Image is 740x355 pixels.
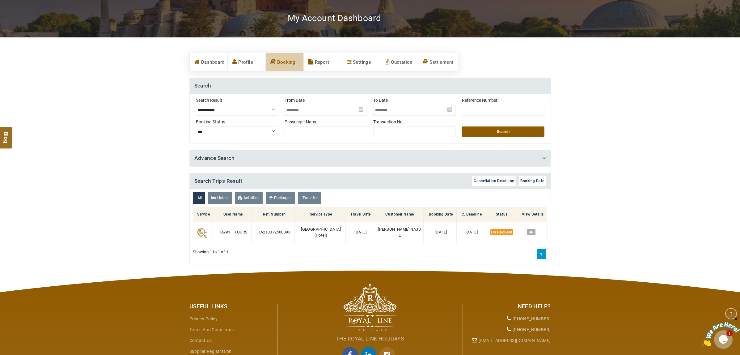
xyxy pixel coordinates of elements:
a: Advance Search [194,155,235,161]
label: Search Result [196,97,278,103]
a: Profile [228,53,265,71]
a: Booking [266,53,303,71]
label: Transaction No. [373,119,456,125]
a: Settings [342,53,380,71]
a: 1 [537,249,545,259]
span: [DATE] [354,230,366,234]
a: Dashboard [190,53,227,71]
a: All [193,192,205,204]
th: Ref. Number [252,207,294,222]
span: Showing 1 to 1 of 1 [193,249,229,255]
th: C. Deadline [456,207,485,222]
span: On Request [490,229,513,235]
h4: Search [190,78,551,94]
span: Blog [2,131,10,137]
li: [PHONE_NUMBER] [467,324,551,335]
a: Contact Us [189,338,212,343]
button: Search [462,126,544,137]
a: Report [304,53,341,71]
a: Quotation [380,53,418,71]
span: [GEOGRAPHIC_DATA] [301,227,341,232]
iframe: chat widget [702,316,740,346]
th: Service Type [295,207,346,222]
a: Terms and Conditions [189,327,234,332]
span: [PERSON_NAME] NAJDE [378,227,421,237]
td: ( ) [295,222,346,243]
span: Cancellation DeadLine [474,179,514,183]
label: Booking Status [196,119,278,125]
th: Service [193,207,213,222]
a: Settlement [418,53,456,71]
th: Booking Date [424,207,457,222]
span: HAYAYT TOURS [218,230,248,234]
th: Status [485,207,517,222]
th: User Name [213,207,252,222]
span: Booking Date [520,179,544,183]
th: Customer Name [374,207,424,222]
h4: Search Trips Result [190,173,551,189]
a: Activities [235,192,263,204]
a: Supplier Registration [189,349,232,354]
div: Need Help? [467,302,551,310]
img: The Royal Line Holidays [344,283,396,331]
th: Travel Date [345,207,374,222]
label: Passenger Name [285,119,367,125]
a: Hotels [208,192,232,204]
a: [EMAIL_ADDRESS][DOMAIN_NAME] [479,338,551,343]
span: HA210072500090 [257,230,290,234]
a: Privacy Policy [189,316,218,321]
span: [DATE] [435,230,447,234]
span: The Royal Line Holidays [336,336,404,342]
h2: My Account Dashboard [288,13,381,24]
a: Transfer [298,192,321,204]
span: [DATE] [466,230,478,234]
label: Reference Number [462,97,544,103]
li: [PHONE_NUMBER] [467,314,551,324]
a: Packages [266,192,295,204]
span: Hotel [316,233,326,237]
th: View Details [517,207,547,222]
div: Useful Links [189,302,273,310]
